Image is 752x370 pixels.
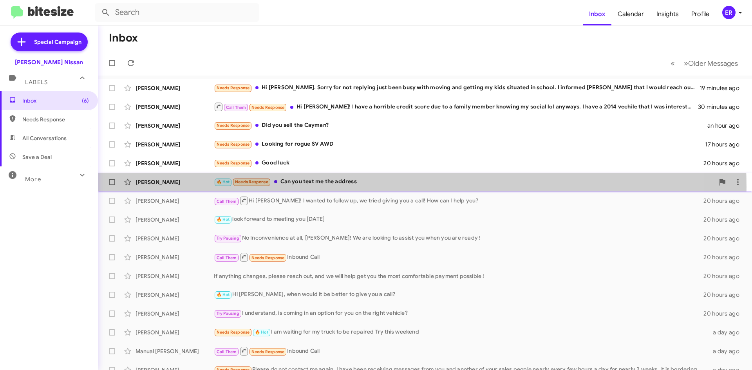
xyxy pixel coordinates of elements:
div: [PERSON_NAME] [136,310,214,318]
div: I am waiting for my truck to be repaired Try this weekend [214,328,708,337]
span: Needs Response [217,123,250,128]
div: [PERSON_NAME] [136,122,214,130]
span: Older Messages [688,59,738,68]
span: (6) [82,97,89,105]
div: Good luck [214,159,703,168]
div: [PERSON_NAME] [136,141,214,148]
span: » [684,58,688,68]
span: « [671,58,675,68]
span: 🔥 Hot [217,217,230,222]
span: Needs Response [251,349,285,354]
div: [PERSON_NAME] [136,328,214,336]
div: [PERSON_NAME] [136,253,214,261]
div: [PERSON_NAME] [136,291,214,299]
span: Needs Response [217,142,250,147]
span: Try Pausing [217,311,239,316]
span: 🔥 Hot [255,330,268,335]
div: Inbound Call [214,252,703,262]
h1: Inbox [109,32,138,44]
span: Try Pausing [217,236,239,241]
a: Calendar [611,3,650,25]
div: 20 hours ago [703,216,746,224]
span: Needs Response [22,116,89,123]
div: [PERSON_NAME] [136,235,214,242]
div: [PERSON_NAME] [136,197,214,205]
div: [PERSON_NAME] [136,103,214,111]
span: Needs Response [251,255,285,260]
div: If anything changes, please reach out, and we will help get you the most comfortable payment poss... [214,272,703,280]
div: 19 minutes ago [700,84,746,92]
div: Manual [PERSON_NAME] [136,347,214,355]
div: 20 hours ago [703,197,746,205]
span: All Conversations [22,134,67,142]
span: Call Them [217,255,237,260]
div: Looking for rogue SV AWD [214,140,705,149]
div: an hour ago [707,122,746,130]
span: Needs Response [235,179,268,184]
span: 🔥 Hot [217,292,230,297]
div: 17 hours ago [705,141,746,148]
button: Next [679,55,743,71]
a: Insights [650,3,685,25]
div: Hi [PERSON_NAME]! I have a horrible credit score due to a family member knowing my social lol any... [214,102,699,112]
span: Needs Response [251,105,285,110]
a: Profile [685,3,716,25]
button: Previous [666,55,680,71]
span: 🔥 Hot [217,179,230,184]
div: [PERSON_NAME] [136,272,214,280]
a: Special Campaign [11,32,88,51]
span: Inbox [22,97,89,105]
div: Hi [PERSON_NAME]. Sorry for not replying just been busy with moving and getting my kids situated ... [214,83,700,92]
div: 30 minutes ago [699,103,746,111]
div: 20 hours ago [703,310,746,318]
div: Hi [PERSON_NAME]! I wanted to follow up, we tried giving you a call! How can I help you? [214,196,703,206]
div: 20 hours ago [703,291,746,299]
span: Labels [25,79,48,86]
div: look forward to meeting you [DATE] [214,215,703,224]
div: a day ago [708,328,746,336]
span: Save a Deal [22,153,52,161]
nav: Page navigation example [666,55,743,71]
div: 20 hours ago [703,235,746,242]
a: Inbox [583,3,611,25]
div: ER [722,6,736,19]
span: Special Campaign [34,38,81,46]
div: a day ago [708,347,746,355]
div: [PERSON_NAME] [136,84,214,92]
div: I understand, is coming in an option for you on the right vehicle? [214,309,703,318]
div: No Inconvenience at all, [PERSON_NAME]! We are looking to assist you when you are ready ! [214,234,703,243]
div: Hi [PERSON_NAME], when would it be better to give you a call? [214,290,703,299]
input: Search [95,3,259,22]
span: Needs Response [217,85,250,90]
div: 20 hours ago [703,253,746,261]
div: Can you text me the address [214,177,714,186]
span: Call Them [217,349,237,354]
span: Call Them [217,199,237,204]
div: 20 hours ago [703,272,746,280]
div: [PERSON_NAME] Nissan [15,58,83,66]
button: ER [716,6,743,19]
span: More [25,176,41,183]
span: Call Them [226,105,246,110]
div: [PERSON_NAME] [136,178,214,186]
div: Inbound Call [214,346,708,356]
div: [PERSON_NAME] [136,159,214,167]
div: Did you sell the Cayman? [214,121,707,130]
span: Needs Response [217,161,250,166]
div: 20 hours ago [703,159,746,167]
div: [PERSON_NAME] [136,216,214,224]
span: Needs Response [217,330,250,335]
